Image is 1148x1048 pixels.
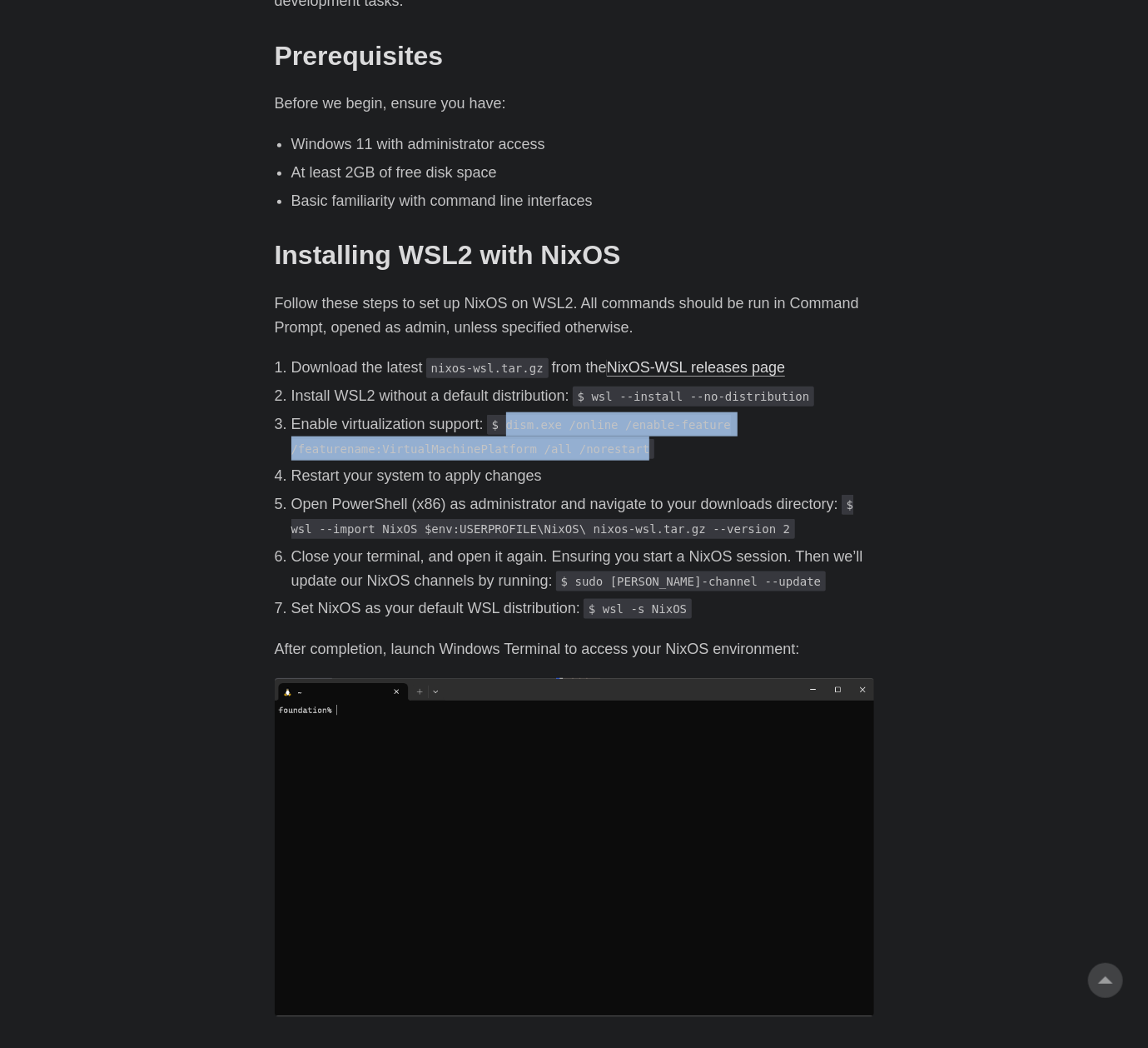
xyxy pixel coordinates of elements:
h2: Installing WSL2 with NixOS [275,239,874,271]
img: NixOS Terminal Interface [275,678,874,1016]
li: At least 2GB of free disk space [291,161,874,185]
p: Before we begin, ensure you have: [275,92,874,116]
p: Install WSL2 without a default distribution: [291,384,874,408]
a: NixOS-WSL releases page [607,359,785,376]
a: go to top [1088,963,1123,998]
p: After completion, launch Windows Terminal to access your NixOS environment: [275,637,874,661]
code: $ sudo [PERSON_NAME]-channel --update [556,571,827,591]
p: Close your terminal, and open it again. Ensuring you start a NixOS session. Then we’ll update our... [291,545,874,593]
code: $ wsl -s NixOS [584,599,692,619]
p: Download the latest from the [291,356,874,380]
p: Set NixOS as your default WSL distribution: [291,596,874,621]
p: Follow these steps to set up NixOS on WSL2. All commands should be run in Command Prompt, opened ... [275,292,874,340]
p: Enable virtualization support: [291,412,874,461]
code: nixos-wsl.tar.gz [426,358,549,378]
p: Open PowerShell (x86) as administrator and navigate to your downloads directory: [291,492,874,541]
li: Windows 11 with administrator access [291,132,874,157]
p: Restart your system to apply changes [291,464,874,488]
li: Basic familiarity with command line interfaces [291,189,874,213]
h2: Prerequisites [275,40,874,72]
code: $ wsl --install --no-distribution [573,387,815,407]
code: $ dism.exe /online /enable-feature /featurename:VirtualMachinePlatform /all /norestart [291,415,731,459]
